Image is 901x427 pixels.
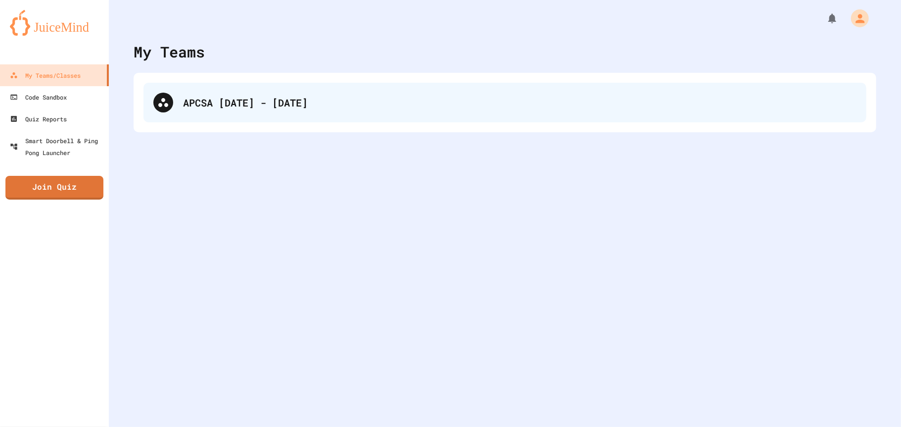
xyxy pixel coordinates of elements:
[10,10,99,36] img: logo-orange.svg
[134,41,205,63] div: My Teams
[841,7,871,30] div: My Account
[10,69,81,81] div: My Teams/Classes
[10,113,67,125] div: Quiz Reports
[10,135,105,159] div: Smart Doorbell & Ping Pong Launcher
[143,83,866,122] div: APCSA [DATE] - [DATE]
[808,10,841,27] div: My Notifications
[5,176,103,200] a: Join Quiz
[183,95,856,110] div: APCSA [DATE] - [DATE]
[10,91,67,103] div: Code Sandbox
